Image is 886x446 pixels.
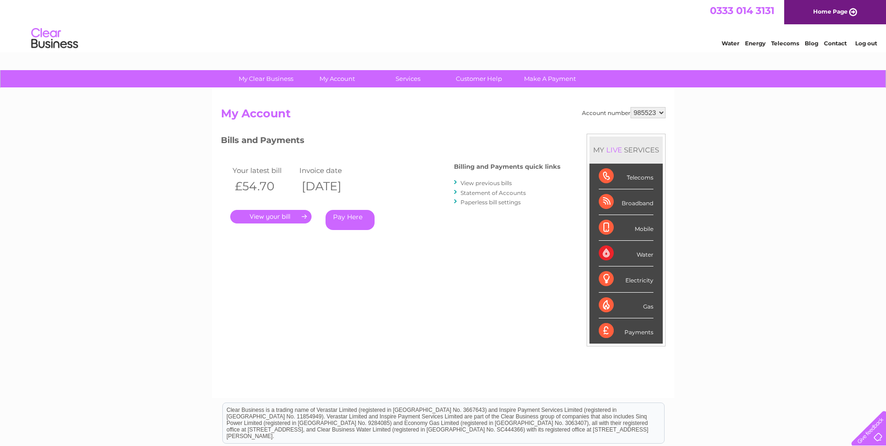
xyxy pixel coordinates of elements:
[230,164,298,177] td: Your latest bill
[582,107,666,118] div: Account number
[454,163,560,170] h4: Billing and Payments quick links
[511,70,588,87] a: Make A Payment
[599,293,653,318] div: Gas
[599,266,653,292] div: Electricity
[440,70,517,87] a: Customer Help
[745,40,766,47] a: Energy
[227,70,305,87] a: My Clear Business
[722,40,739,47] a: Water
[298,70,376,87] a: My Account
[223,5,664,45] div: Clear Business is a trading name of Verastar Limited (registered in [GEOGRAPHIC_DATA] No. 3667643...
[221,134,560,150] h3: Bills and Payments
[805,40,818,47] a: Blog
[297,164,364,177] td: Invoice date
[824,40,847,47] a: Contact
[326,210,375,230] a: Pay Here
[855,40,877,47] a: Log out
[771,40,799,47] a: Telecoms
[461,180,512,187] a: View previous bills
[31,24,78,53] img: logo.png
[599,215,653,241] div: Mobile
[369,70,447,87] a: Services
[297,177,364,196] th: [DATE]
[710,5,774,16] a: 0333 014 3131
[604,145,624,154] div: LIVE
[461,189,526,196] a: Statement of Accounts
[599,318,653,344] div: Payments
[589,137,663,163] div: MY SERVICES
[599,189,653,215] div: Broadband
[599,241,653,266] div: Water
[599,164,653,189] div: Telecoms
[230,210,312,223] a: .
[461,199,521,206] a: Paperless bill settings
[230,177,298,196] th: £54.70
[221,107,666,125] h2: My Account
